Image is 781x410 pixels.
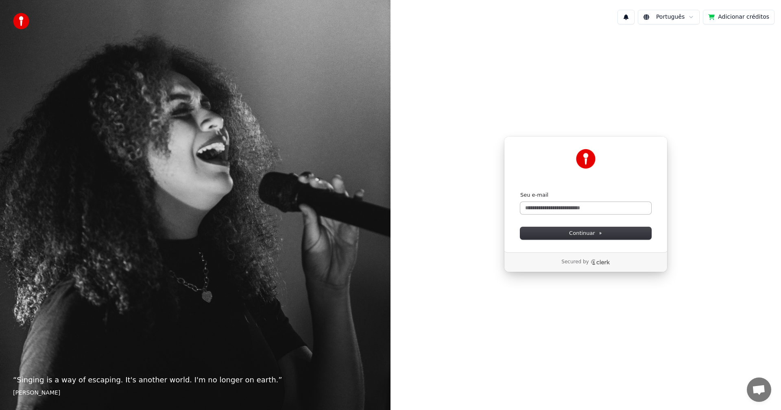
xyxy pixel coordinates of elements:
p: Secured by [561,259,589,265]
button: Adicionar créditos [703,10,774,24]
button: Continuar [520,227,651,239]
a: Clerk logo [591,259,610,265]
img: Youka [576,149,596,169]
span: Continuar [569,230,602,237]
p: “ Singing is a way of escaping. It's another world. I'm no longer on earth. ” [13,374,377,386]
footer: [PERSON_NAME] [13,389,377,397]
img: youka [13,13,29,29]
label: Seu e-mail [520,191,548,199]
div: Bate-papo aberto [747,377,771,402]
